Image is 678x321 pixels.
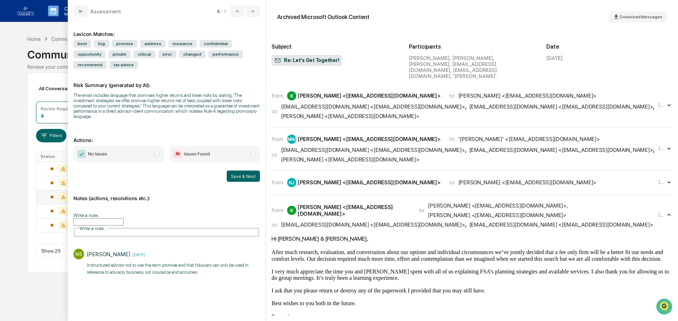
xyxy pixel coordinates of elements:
div: [PERSON_NAME] <[EMAIL_ADDRESS][DOMAIN_NAME]> [281,156,420,163]
img: Checkmark [77,150,86,158]
th: Status [36,151,83,162]
div: [PERSON_NAME] <[EMAIL_ADDRESS][DOMAIN_NAME]> [281,113,420,119]
span: to: [419,207,425,214]
span: Preclearance [14,89,46,96]
div: 🔎 [7,103,13,109]
span: to: [449,92,456,99]
div: [PERSON_NAME] <[EMAIL_ADDRESS][DOMAIN_NAME]> [298,179,441,186]
div: [EMAIL_ADDRESS][DOMAIN_NAME] <[EMAIL_ADDRESS][DOMAIN_NAME]> [469,147,653,153]
div: I very much appreciate the time you and [PERSON_NAME] spent with all of us explaining FSA’s plann... [272,268,672,281]
div: [EMAIL_ADDRESS][DOMAIN_NAME] <[EMAIL_ADDRESS][DOMAIN_NAME]> [469,221,653,228]
div: Lexicon Matches: [73,23,260,37]
span: to: [449,136,456,142]
span: After much research, evaluation, and conversation about our options and individual circumstances ... [272,249,663,262]
iframe: Open customer support [655,298,674,317]
span: address [140,40,166,48]
div: K [287,206,296,215]
span: Download Messages [620,14,662,19]
span: insurance [168,40,197,48]
div: [PERSON_NAME], [PERSON_NAME], [PERSON_NAME], [EMAIL_ADDRESS][DOMAIN_NAME], [EMAIL_ADDRESS][DOMAIN... [409,55,535,79]
p: Manage Tasks [59,12,94,17]
img: logo [17,6,34,16]
span: , [469,103,655,110]
label: Write a note... [73,212,101,218]
span: private [108,50,131,58]
div: [EMAIL_ADDRESS][DOMAIN_NAME] <[EMAIL_ADDRESS][DOMAIN_NAME]> [281,103,465,110]
button: Download Messages [609,11,667,23]
time: Wednesday, September 3, 2025 at 4:36:42 PM [659,212,666,218]
div: [PERSON_NAME] <[EMAIL_ADDRESS][DOMAIN_NAME]> [428,212,566,218]
div: [PERSON_NAME] <[EMAIL_ADDRESS][DOMAIN_NAME]> , [428,202,567,209]
div: [EMAIL_ADDRESS][DOMAIN_NAME] <[EMAIL_ADDRESS][DOMAIN_NAME]> [281,221,465,228]
span: Data Lookup [14,102,44,109]
span: cc: [272,108,278,115]
span: promise [112,40,137,48]
div: 4 [41,113,44,119]
button: Save & Next [227,171,260,182]
span: cc: [272,151,278,158]
div: Start new chat [24,54,116,61]
span: from: [272,179,284,186]
span: recommend [73,61,107,69]
p: Notes (actions, resolutions etc.): [73,187,260,201]
div: [PERSON_NAME] <[EMAIL_ADDRESS][DOMAIN_NAME]> [298,92,441,99]
span: Issues Found [184,150,210,158]
p: Calendar [59,6,94,12]
div: NS [73,249,84,259]
div: [PERSON_NAME] <[EMAIL_ADDRESS][DOMAIN_NAME]> [298,204,410,217]
div: Review Required [41,106,75,111]
div: We're available if you need us! [24,61,89,67]
div: I ask that you please return or destroy any of the paperwork I provided that you may still have. [272,288,672,294]
time: Saturday, August 16, 2025 at 1:53:13 PM [659,146,666,151]
div: Review your communication records across channels [27,64,651,70]
div: Best wishes to you both in the future. [272,300,672,307]
span: Write a note... [79,226,107,231]
span: best [73,40,91,48]
a: Powered byPylon [50,119,85,125]
div: All Conversations [36,83,89,94]
span: performance [208,50,243,58]
span: 4 [217,8,220,14]
div: Home [27,36,41,42]
span: to: [449,179,456,186]
div: [PERSON_NAME] <[EMAIL_ADDRESS][DOMAIN_NAME]> [458,179,597,186]
h2: Participants [409,43,535,50]
div: [PERSON_NAME] <[EMAIL_ADDRESS][DOMAIN_NAME]> [458,92,597,99]
div: Regards, [272,313,672,320]
button: Start new chat [120,56,129,64]
time: Friday, August 15, 2025 at 12:16:39 PM [659,103,666,108]
div: Archived Microsoft Outlook Content [277,14,369,20]
span: , [281,221,466,228]
span: from: [272,136,284,142]
div: MW [287,135,296,144]
div: Communications Archive [27,43,651,61]
div: 🖐️ [7,89,13,95]
span: tax advice [109,61,138,69]
span: critical [133,50,155,58]
span: confidential [200,40,232,48]
p: Instructured advisor not to use the term promise and that fiduciary can only be used in reference... [87,262,260,276]
span: big [94,40,109,48]
span: No Issues [88,150,107,158]
div: [PERSON_NAME] [87,251,130,258]
div: '[PERSON_NAME]' <[EMAIL_ADDRESS][DOMAIN_NAME]> [458,136,600,142]
a: 🔎Data Lookup [4,99,47,112]
p: Actions: [73,129,260,143]
span: opportunity [73,50,106,58]
div: KJ [287,178,296,187]
a: 🖐️Preclearance [4,86,48,99]
div: Assessment [90,8,121,15]
time: Saturday, August 16, 2025 at 2:06:28 PM [659,180,666,185]
span: / 5 [221,8,229,14]
span: error [158,50,176,58]
a: 🗄️Attestations [48,86,90,99]
span: , [281,147,466,153]
span: changed [179,50,206,58]
time: Thursday, August 28, 2025 at 3:43:05 PM EDT [130,251,145,257]
img: Flag [173,150,182,158]
div: [PERSON_NAME] <[EMAIL_ADDRESS][DOMAIN_NAME]> [298,136,441,142]
span: Attestations [58,89,88,96]
h2: Subject [272,43,398,50]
